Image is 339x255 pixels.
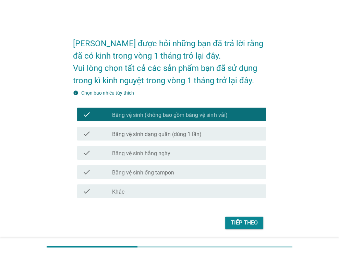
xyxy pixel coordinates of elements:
i: check [83,168,91,176]
button: Tiếp theo [225,217,263,229]
label: Băng vệ sinh hằng ngày [112,150,170,157]
h2: [PERSON_NAME] được hỏi những bạn đã trả lời rằng đã có kinh trong vòng 1 tháng trở lại đây. Vui l... [73,31,266,87]
label: Băng vệ sinh (không bao gồm băng vệ sinh vải) [112,112,227,119]
label: Khác [112,189,124,195]
label: Băng vệ sinh ống tampon [112,169,174,176]
div: Tiếp theo [231,219,258,227]
i: check [83,149,91,157]
label: Băng vệ sinh dạng quần (dùng 1 lần) [112,131,202,138]
label: Chọn bao nhiêu tùy thích [81,90,134,96]
i: check [83,187,91,195]
i: check [83,110,91,119]
i: info [73,90,78,96]
i: check [83,130,91,138]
